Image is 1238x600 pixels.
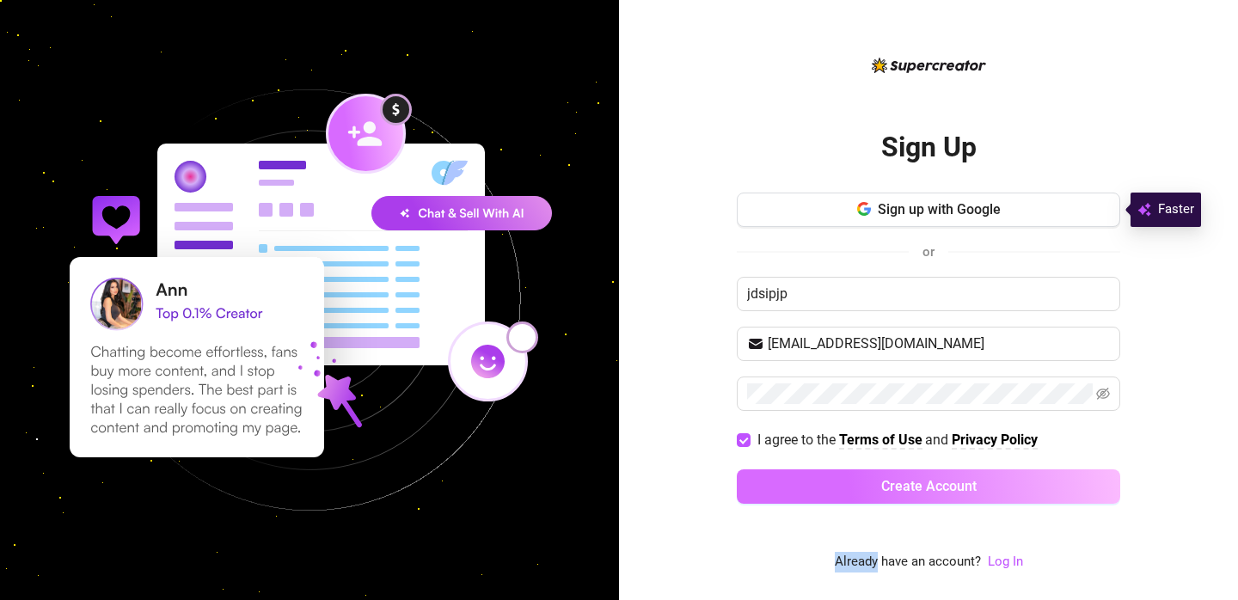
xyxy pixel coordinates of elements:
button: Sign up with Google [737,193,1120,227]
span: Already have an account? [835,552,981,572]
span: I agree to the [757,432,839,448]
span: Sign up with Google [878,201,1001,217]
img: logo-BBDzfeDw.svg [872,58,986,73]
strong: Privacy Policy [952,432,1038,448]
span: or [922,244,935,260]
span: and [925,432,952,448]
button: Create Account [737,469,1120,504]
strong: Terms of Use [839,432,922,448]
span: eye-invisible [1096,387,1110,401]
input: Your email [768,334,1110,354]
img: signup-background-D0MIrEPF.svg [12,3,607,597]
span: Create Account [881,478,977,494]
h2: Sign Up [881,130,977,165]
a: Terms of Use [839,432,922,450]
input: Enter your Name [737,277,1120,311]
a: Log In [988,552,1023,572]
a: Privacy Policy [952,432,1038,450]
img: svg%3e [1137,199,1151,220]
span: Faster [1158,199,1194,220]
a: Log In [988,554,1023,569]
